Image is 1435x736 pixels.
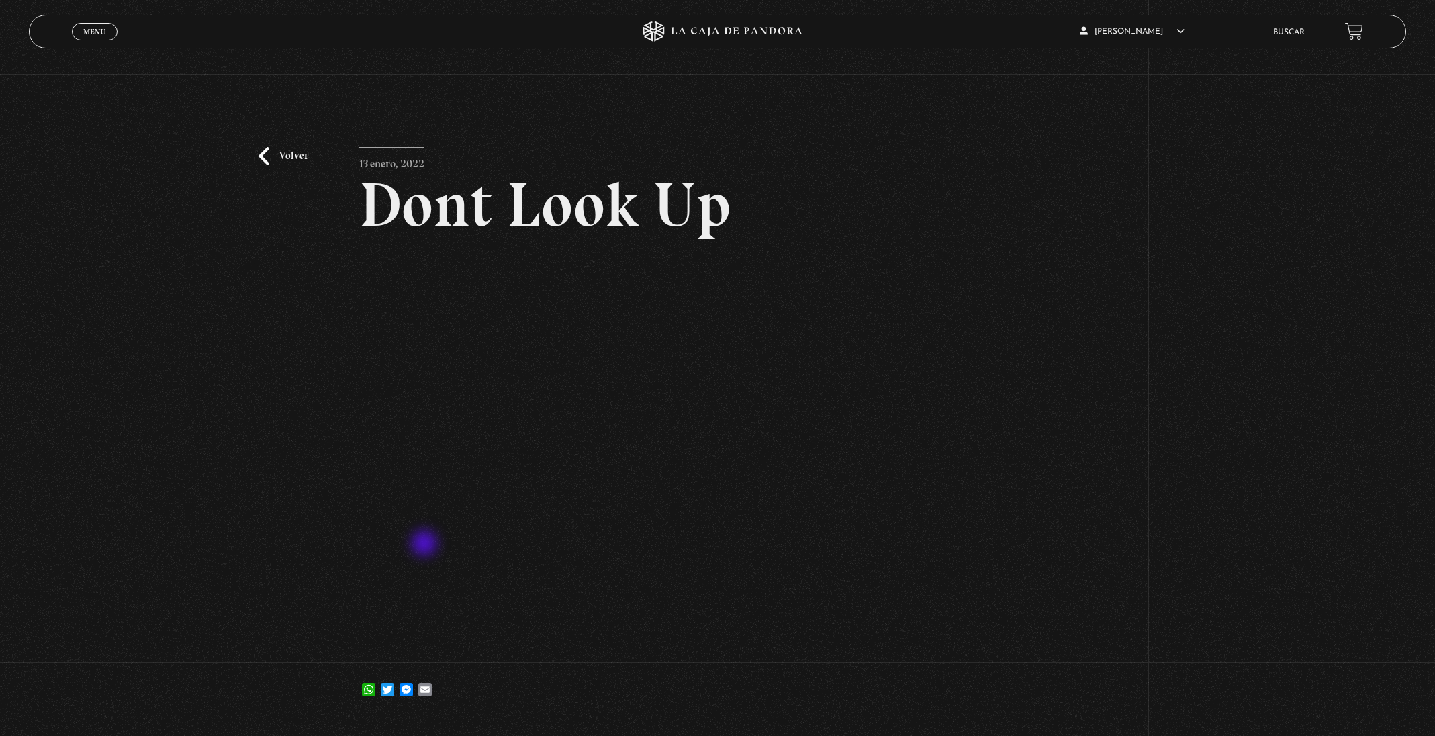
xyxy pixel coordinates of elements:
h2: Dont Look Up [359,174,1076,236]
a: View your shopping cart [1345,22,1363,40]
a: Twitter [378,670,397,696]
span: Cerrar [79,39,111,48]
a: Messenger [397,670,416,696]
span: Menu [83,28,105,36]
a: Email [416,670,434,696]
span: [PERSON_NAME] [1080,28,1185,36]
a: Volver [259,147,308,165]
a: Buscar [1273,28,1305,36]
p: 13 enero, 2022 [359,147,424,174]
a: WhatsApp [359,670,378,696]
